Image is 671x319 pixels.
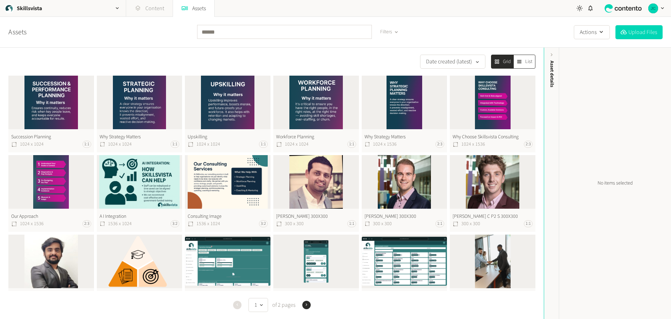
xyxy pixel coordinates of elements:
[574,25,610,39] button: Actions
[8,27,27,37] a: Assets
[4,4,14,13] img: Skillsvista
[271,301,295,309] span: of 2 pages
[615,25,663,39] button: Upload Files
[648,4,658,13] img: Jason Culloty
[548,61,556,87] span: Asset details
[375,26,403,39] button: Filters
[420,55,485,69] button: Date created (latest)
[525,58,532,65] span: List
[503,58,511,65] span: Grid
[17,4,42,13] h2: Skillsvista
[248,298,268,312] button: 1
[559,48,671,319] div: No items selected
